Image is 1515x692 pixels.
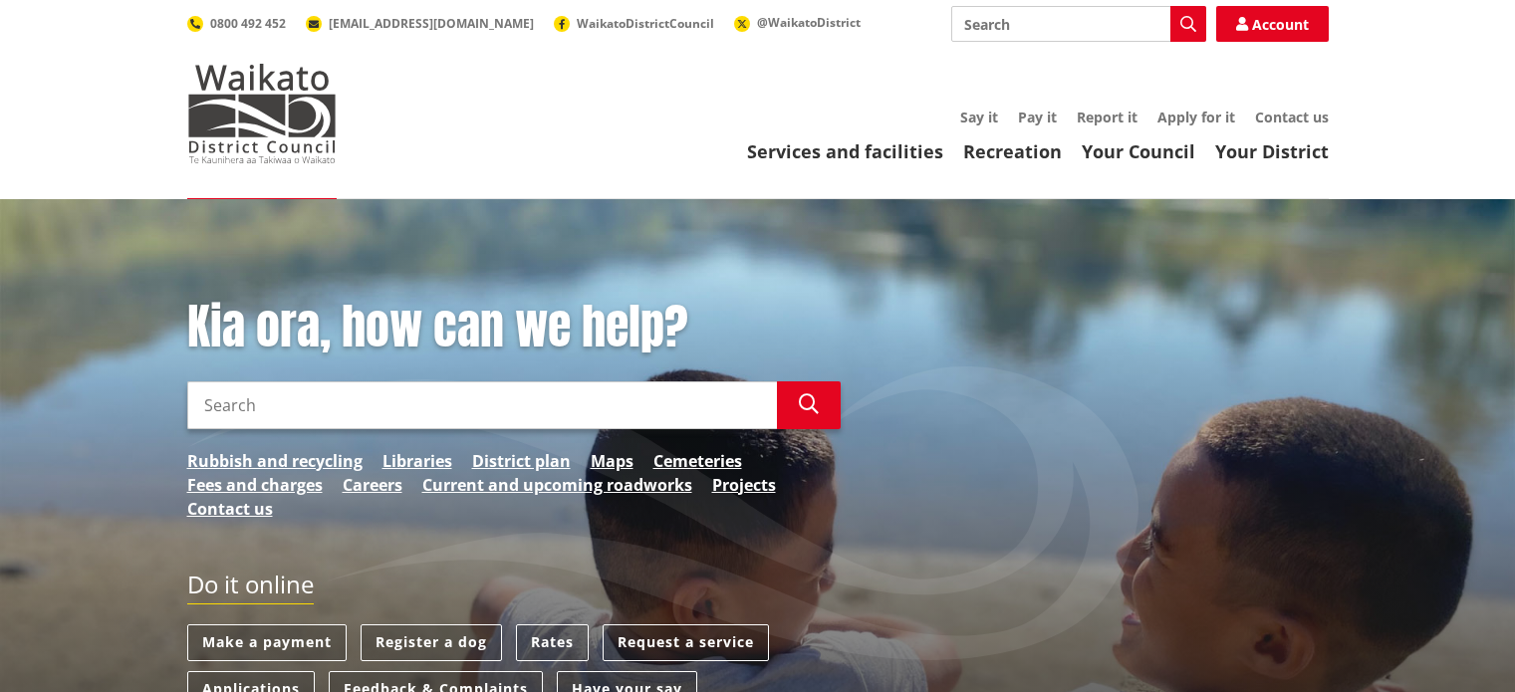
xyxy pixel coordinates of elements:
a: Cemeteries [653,449,742,473]
a: Current and upcoming roadworks [422,473,692,497]
a: Projects [712,473,776,497]
a: Maps [591,449,633,473]
a: District plan [472,449,571,473]
a: Apply for it [1157,108,1235,126]
a: WaikatoDistrictCouncil [554,15,714,32]
input: Search input [187,381,777,429]
a: Account [1216,6,1329,42]
a: Rates [516,624,589,661]
h1: Kia ora, how can we help? [187,299,841,356]
img: Waikato District Council - Te Kaunihera aa Takiwaa o Waikato [187,64,337,163]
span: WaikatoDistrictCouncil [577,15,714,32]
a: Recreation [963,139,1062,163]
input: Search input [951,6,1206,42]
a: Report it [1077,108,1137,126]
a: Pay it [1018,108,1057,126]
a: Request a service [603,624,769,661]
a: Fees and charges [187,473,323,497]
a: Rubbish and recycling [187,449,363,473]
a: Services and facilities [747,139,943,163]
h2: Do it online [187,571,314,605]
span: [EMAIL_ADDRESS][DOMAIN_NAME] [329,15,534,32]
a: Contact us [1255,108,1329,126]
a: Libraries [382,449,452,473]
a: Your Council [1082,139,1195,163]
a: 0800 492 452 [187,15,286,32]
span: @WaikatoDistrict [757,14,861,31]
a: Say it [960,108,998,126]
a: Careers [343,473,402,497]
a: Register a dog [361,624,502,661]
span: 0800 492 452 [210,15,286,32]
a: Contact us [187,497,273,521]
a: Make a payment [187,624,347,661]
a: Your District [1215,139,1329,163]
a: @WaikatoDistrict [734,14,861,31]
a: [EMAIL_ADDRESS][DOMAIN_NAME] [306,15,534,32]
